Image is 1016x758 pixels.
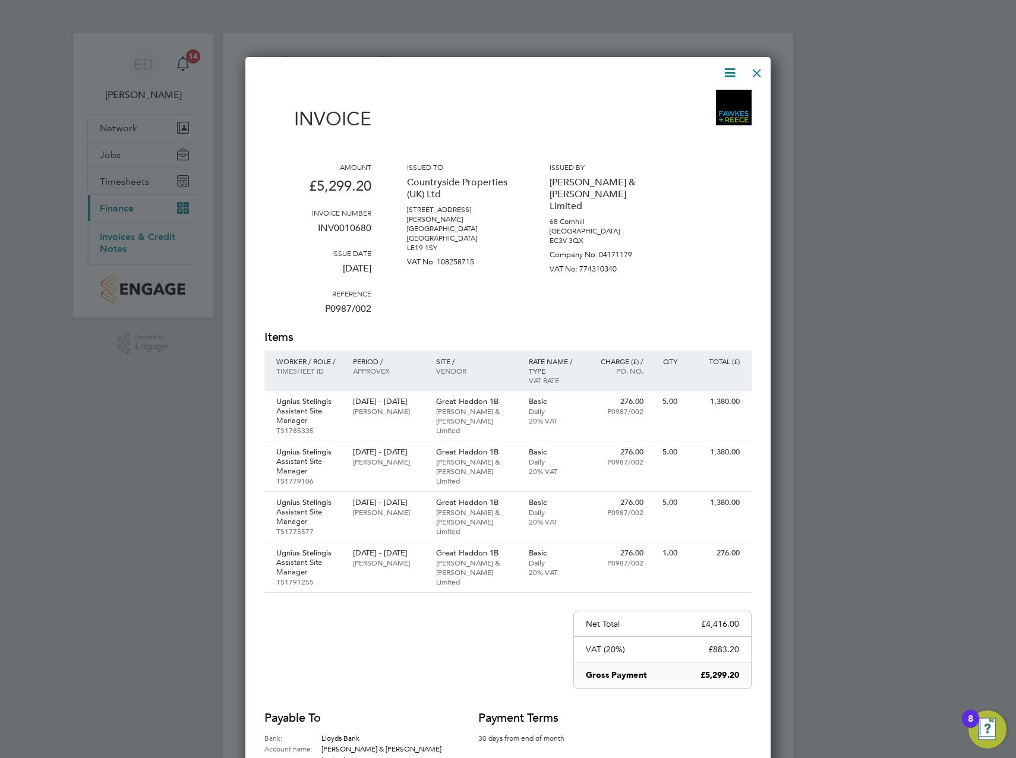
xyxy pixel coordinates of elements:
p: Assistant Site Manager [276,507,341,526]
p: Basic [529,447,580,457]
p: EC3V 3QX [550,236,657,245]
p: Po. No. [592,366,643,375]
p: 1,380.00 [689,447,740,457]
p: [DATE] - [DATE] [353,548,424,558]
p: £4,416.00 [701,618,739,629]
p: Great Haddon 1B [436,498,517,507]
p: Timesheet ID [276,366,341,375]
p: 5.00 [655,397,677,406]
h3: Invoice number [264,208,371,217]
p: [DATE] - [DATE] [353,447,424,457]
h2: Items [264,329,752,346]
label: Bank: [264,732,321,743]
p: 20% VAT [529,517,580,526]
p: [DATE] - [DATE] [353,498,424,507]
p: LE19 1SY [407,243,514,252]
p: Great Haddon 1B [436,397,517,406]
p: Ugnius Stelingis [276,498,341,507]
p: Ugnius Stelingis [276,548,341,558]
p: 1,380.00 [689,397,740,406]
p: P0987/002 [592,457,643,466]
p: [GEOGRAPHIC_DATA] [550,226,657,236]
p: [PERSON_NAME] [353,457,424,466]
p: 1,380.00 [689,498,740,507]
p: £5,299.20 [701,669,739,681]
p: 5.00 [655,498,677,507]
p: Gross Payment [586,669,647,681]
p: Basic [529,397,580,406]
p: Company No: 04171179 [550,245,657,260]
h3: Issued to [407,162,514,172]
h3: Reference [264,289,371,298]
p: Basic [529,498,580,507]
h3: Issued by [550,162,657,172]
h2: Payment terms [478,710,585,727]
p: £5,299.20 [264,172,371,208]
p: [DATE] - [DATE] [353,397,424,406]
p: Great Haddon 1B [436,447,517,457]
p: TS1775577 [276,526,341,536]
p: [PERSON_NAME] [353,507,424,517]
p: VAT (20%) [586,644,625,655]
p: Total (£) [689,356,740,366]
h1: Invoice [264,108,371,130]
p: [GEOGRAPHIC_DATA] [407,233,514,243]
p: Net Total [586,618,620,629]
p: TS1791255 [276,577,341,586]
p: P0987/002 [264,298,371,329]
p: Assistant Site Manager [276,558,341,577]
p: P0987/002 [592,558,643,567]
p: Worker / Role / [276,356,341,366]
h3: Issue date [264,248,371,258]
p: Period / [353,356,424,366]
p: 276.00 [592,548,643,558]
p: Ugnius Stelingis [276,397,341,406]
p: VAT No: 774310340 [550,260,657,274]
div: 8 [968,719,973,734]
p: 276.00 [592,498,643,507]
p: Assistant Site Manager [276,406,341,425]
p: [DATE] [264,258,371,289]
p: [PERSON_NAME] [353,406,424,416]
p: [PERSON_NAME] & [PERSON_NAME] Limited [436,457,517,485]
span: Lloyds Bank [321,733,359,743]
p: Approver [353,366,424,375]
p: 276.00 [592,397,643,406]
p: 30 days from end of month [478,732,585,743]
button: Open Resource Center, 8 new notifications [968,710,1006,748]
p: P0987/002 [592,406,643,416]
p: TS1779106 [276,476,341,485]
p: Daily [529,457,580,466]
h3: Amount [264,162,371,172]
p: VAT No: 108258715 [407,252,514,267]
p: Great Haddon 1B [436,548,517,558]
p: 20% VAT [529,416,580,425]
p: Vendor [436,366,517,375]
p: QTY [655,356,677,366]
p: [GEOGRAPHIC_DATA] [407,224,514,233]
p: Site / [436,356,517,366]
p: £883.20 [708,644,739,655]
p: 68 Cornhill [550,217,657,226]
p: 20% VAT [529,466,580,476]
p: INV0010680 [264,217,371,248]
p: Daily [529,558,580,567]
p: P0987/002 [592,507,643,517]
p: Basic [529,548,580,558]
p: TS1785335 [276,425,341,435]
p: [STREET_ADDRESS][PERSON_NAME] [407,205,514,224]
p: 20% VAT [529,567,580,577]
p: Ugnius Stelingis [276,447,341,457]
p: 1.00 [655,548,677,558]
p: [PERSON_NAME] & [PERSON_NAME] Limited [436,507,517,536]
p: Rate name / type [529,356,580,375]
p: Daily [529,406,580,416]
p: [PERSON_NAME] [353,558,424,567]
p: Charge (£) / [592,356,643,366]
p: [PERSON_NAME] & [PERSON_NAME] Limited [436,558,517,586]
h2: Payable to [264,710,443,727]
p: Assistant Site Manager [276,457,341,476]
p: Countryside Properties (UK) Ltd [407,172,514,205]
p: Daily [529,507,580,517]
p: 276.00 [592,447,643,457]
